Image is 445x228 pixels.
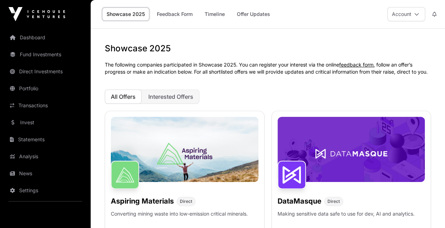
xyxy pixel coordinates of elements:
span: Direct [327,199,340,204]
a: Portfolio [6,81,85,96]
h1: DataMasque [278,196,321,206]
a: Offer Updates [232,7,275,21]
button: All Offers [105,90,142,104]
a: Fund Investments [6,47,85,62]
img: Aspiring Materials [111,161,139,189]
button: Account [387,7,425,21]
img: DataMasque-Banner.jpg [278,117,425,182]
h1: Aspiring Materials [111,196,174,206]
span: Direct [180,199,192,204]
button: Interested Offers [142,90,199,104]
a: Settings [6,183,85,198]
a: Timeline [200,7,229,21]
a: Statements [6,132,85,147]
img: Aspiring-Banner.jpg [111,117,258,182]
iframe: Chat Widget [410,194,445,228]
img: Icehouse Ventures Logo [8,7,65,21]
a: Transactions [6,98,85,113]
a: Analysis [6,149,85,164]
a: Invest [6,115,85,130]
a: Direct Investments [6,64,85,79]
span: All Offers [111,93,136,100]
p: The following companies participated in Showcase 2025. You can register your interest via the onl... [105,61,431,75]
a: Showcase 2025 [102,7,149,21]
img: DataMasque [278,161,306,189]
a: Dashboard [6,30,85,45]
a: Feedback Form [152,7,197,21]
a: News [6,166,85,181]
span: Interested Offers [148,93,193,100]
h1: Showcase 2025 [105,43,431,54]
a: feedback form [339,62,373,68]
